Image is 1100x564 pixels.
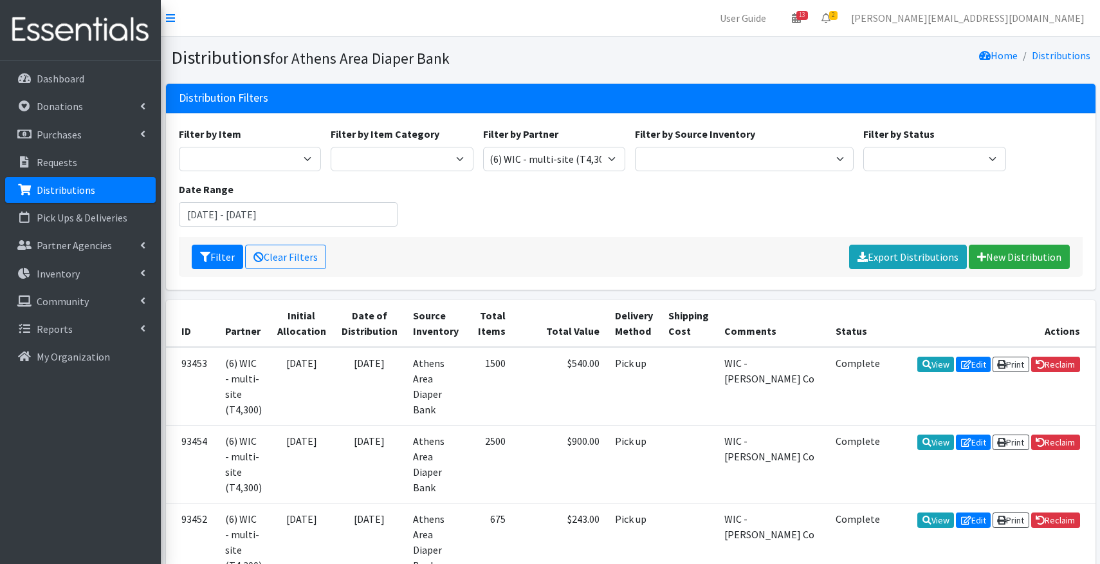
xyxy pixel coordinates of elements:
[179,202,398,227] input: January 1, 2011 - December 31, 2011
[796,11,808,20] span: 13
[171,46,626,69] h1: Distributions
[37,128,82,141] p: Purchases
[179,182,234,197] label: Date Range
[270,49,450,68] small: for Athens Area Diaper Bank
[37,239,112,252] p: Partner Agencies
[956,357,991,372] a: Edit
[993,512,1029,528] a: Print
[466,425,513,503] td: 2500
[179,126,241,142] label: Filter by Item
[334,300,405,347] th: Date of Distribution
[405,347,466,426] td: Athens Area Diaper Bank
[331,126,439,142] label: Filter by Item Category
[888,300,1095,347] th: Actions
[5,205,156,230] a: Pick Ups & Deliveries
[5,66,156,91] a: Dashboard
[405,425,466,503] td: Athens Area Diaper Bank
[270,347,334,426] td: [DATE]
[5,261,156,287] a: Inventory
[5,232,156,258] a: Partner Agencies
[270,300,334,347] th: Initial Allocation
[863,126,935,142] label: Filter by Status
[717,347,828,426] td: WIC - [PERSON_NAME] Co
[166,425,217,503] td: 93454
[513,347,607,426] td: $540.00
[217,425,270,503] td: (6) WIC - multi-site (T4,300)
[917,512,954,528] a: View
[969,245,1070,269] a: New Distribution
[607,347,661,426] td: Pick up
[917,435,954,450] a: View
[37,350,110,363] p: My Organization
[607,425,661,503] td: Pick up
[513,425,607,503] td: $900.00
[37,211,127,224] p: Pick Ups & Deliveries
[829,11,838,20] span: 2
[483,126,558,142] label: Filter by Partner
[5,122,156,147] a: Purchases
[710,5,776,31] a: User Guide
[956,512,991,528] a: Edit
[1031,512,1080,528] a: Reclaim
[1031,357,1080,372] a: Reclaim
[917,357,954,372] a: View
[405,300,466,347] th: Source Inventory
[782,5,811,31] a: 13
[5,344,156,370] a: My Organization
[5,8,156,52] img: HumanEssentials
[166,300,217,347] th: ID
[192,245,243,269] button: Filter
[466,347,513,426] td: 1500
[217,300,270,347] th: Partner
[5,177,156,203] a: Distributions
[37,156,77,169] p: Requests
[979,49,1018,62] a: Home
[993,435,1029,450] a: Print
[5,316,156,342] a: Reports
[37,323,73,335] p: Reports
[166,347,217,426] td: 93453
[37,267,80,280] p: Inventory
[513,300,607,347] th: Total Value
[37,183,95,196] p: Distributions
[179,91,268,105] h3: Distribution Filters
[466,300,513,347] th: Total Items
[1031,435,1080,450] a: Reclaim
[37,100,83,113] p: Donations
[993,357,1029,372] a: Print
[828,347,888,426] td: Complete
[811,5,841,31] a: 2
[37,295,89,308] p: Community
[1032,49,1090,62] a: Distributions
[37,72,84,85] p: Dashboard
[5,149,156,175] a: Requests
[270,425,334,503] td: [DATE]
[956,435,991,450] a: Edit
[334,425,405,503] td: [DATE]
[717,300,828,347] th: Comments
[828,425,888,503] td: Complete
[635,126,755,142] label: Filter by Source Inventory
[828,300,888,347] th: Status
[849,245,967,269] a: Export Distributions
[217,347,270,426] td: (6) WIC - multi-site (T4,300)
[661,300,717,347] th: Shipping Cost
[245,245,326,269] a: Clear Filters
[5,288,156,314] a: Community
[717,425,828,503] td: WIC - [PERSON_NAME] Co
[5,93,156,119] a: Donations
[607,300,661,347] th: Delivery Method
[841,5,1095,31] a: [PERSON_NAME][EMAIL_ADDRESS][DOMAIN_NAME]
[334,347,405,426] td: [DATE]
